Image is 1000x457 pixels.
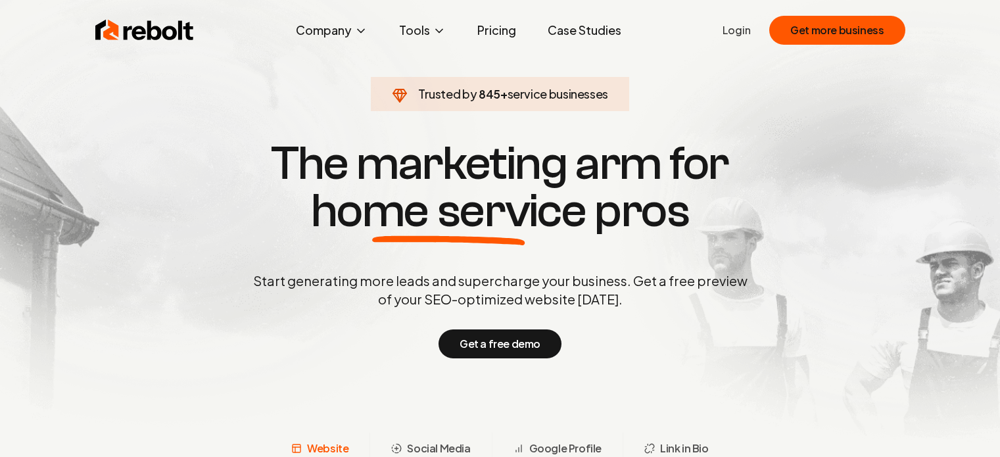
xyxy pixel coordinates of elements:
a: Pricing [467,17,527,43]
h1: The marketing arm for pros [185,140,816,235]
a: Login [723,22,751,38]
span: Google Profile [529,441,602,456]
span: Link in Bio [660,441,709,456]
span: Trusted by [418,86,477,101]
button: Get more business [769,16,905,45]
span: service businesses [508,86,609,101]
button: Tools [389,17,456,43]
span: Social Media [407,441,470,456]
p: Start generating more leads and supercharge your business. Get a free preview of your SEO-optimiz... [250,272,750,308]
button: Get a free demo [439,329,561,358]
span: Website [307,441,348,456]
a: Case Studies [537,17,632,43]
span: + [500,86,508,101]
span: 845 [479,85,500,103]
span: home service [311,187,586,235]
img: Rebolt Logo [95,17,194,43]
button: Company [285,17,378,43]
